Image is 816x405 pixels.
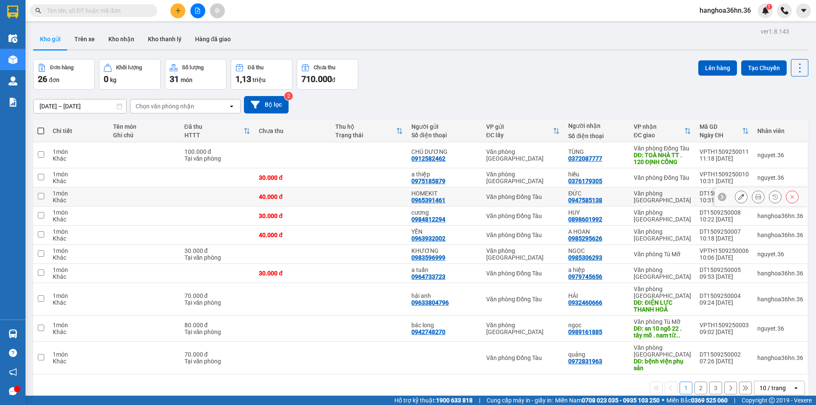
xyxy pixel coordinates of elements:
div: Văn phòng Đồng Tàu [486,296,560,303]
div: 0989161885 [568,329,602,335]
div: YẾN [411,228,478,235]
div: 1 món [53,209,105,216]
div: Văn phòng [GEOGRAPHIC_DATA] [486,322,560,335]
div: Người nhận [568,122,625,129]
div: HOMEKIT [411,190,478,197]
button: 1 [680,382,692,394]
div: VPTH1509250011 [700,148,749,155]
button: Đã thu1,13 triệu [231,59,292,90]
div: 0985295626 [568,235,602,242]
div: HẢI [568,292,625,299]
div: nguyet.36 [757,174,803,181]
div: Khác [53,254,105,261]
strong: 0708 023 035 - 0935 103 250 [582,397,660,404]
span: caret-down [800,7,807,14]
input: Tìm tên, số ĐT hoặc mã đơn [47,6,147,15]
button: Khối lượng0kg [99,59,161,90]
div: DĐ: TOÀ NHÀ TT . 120 ĐỊNH CÔNG [634,152,691,165]
div: VPTH1509250006 [700,247,749,254]
div: Tại văn phòng [184,329,251,335]
div: quảng [568,351,625,358]
div: Văn phòng [GEOGRAPHIC_DATA] [634,209,691,223]
div: ngọc [568,322,625,329]
img: logo-vxr [7,6,18,18]
span: 31 [170,74,179,84]
button: Số lượng31món [165,59,227,90]
div: 40.000 đ [259,193,327,200]
span: hanghoa36hn.36 [693,5,758,16]
div: 0376179305 [568,178,602,184]
span: món [181,76,193,83]
div: 0912582462 [411,155,445,162]
div: 30.000 đ [184,247,251,254]
div: VP nhận [634,123,684,130]
div: hanghoa36hn.36 [757,270,803,277]
div: VP gửi [486,123,553,130]
div: Ghi chú [113,132,176,139]
button: Bộ lọc [244,96,289,113]
div: CHÚ DƯƠNG [411,148,478,155]
div: DT1509250009 [700,190,749,197]
div: Người gửi [411,123,478,130]
span: Cung cấp máy in - giấy in: [487,396,553,405]
div: 10:31 [DATE] [700,197,749,204]
span: đơn [49,76,59,83]
div: hải anh [411,292,478,299]
div: DT1509250004 [700,292,749,299]
div: 1 món [53,190,105,197]
div: DĐ: sn 10 ngõ 22 . tây mỗ . nam từ liêm [634,325,691,339]
div: 70.000 đ [184,351,251,358]
span: Miền Nam [555,396,660,405]
div: Khác [53,155,105,162]
div: 0985306293 [568,254,602,261]
button: caret-down [796,3,811,18]
div: 1 món [53,228,105,235]
div: 0983596999 [411,254,445,261]
svg: open [228,103,235,110]
div: 07:26 [DATE] [700,358,749,365]
div: Chi tiết [53,127,105,134]
div: bác long [411,322,478,329]
div: Khối lượng [116,65,142,71]
div: 0965391461 [411,197,445,204]
div: Số lượng [182,65,204,71]
div: 80.000 đ [184,322,251,329]
th: Toggle SortBy [482,120,564,142]
div: NGỌC [568,247,625,254]
div: Văn phòng Đồng Tàu [486,212,560,219]
th: Toggle SortBy [180,120,255,142]
div: 0975185879 [411,178,445,184]
div: 10 / trang [759,384,786,392]
div: 100.000 đ [184,148,251,155]
button: Kho nhận [102,29,141,49]
div: hanghoa36hn.36 [757,354,803,361]
span: ... [675,332,680,339]
div: a thiệp [411,171,478,178]
div: Văn phòng [GEOGRAPHIC_DATA] [486,171,560,184]
div: Đơn hàng [50,65,74,71]
span: search [35,8,41,14]
th: Toggle SortBy [695,120,753,142]
div: hanghoa36hn.36 [757,212,803,219]
div: ver 1.8.143 [761,27,789,36]
div: Văn phòng Đồng Tàu [486,270,560,277]
span: | [734,396,735,405]
span: kg [110,76,116,83]
div: Chưa thu [259,127,327,134]
img: phone-icon [781,7,788,14]
div: Khác [53,178,105,184]
div: Đã thu [248,65,263,71]
div: 09:53 [DATE] [700,273,749,280]
span: | [479,396,480,405]
div: Khác [53,216,105,223]
div: Văn phòng [GEOGRAPHIC_DATA] [486,148,560,162]
div: Ngày ĐH [700,132,742,139]
div: KHƯƠNG [411,247,478,254]
div: VPTH1509250003 [700,322,749,329]
div: Khác [53,358,105,365]
sup: 1 [766,4,772,10]
button: plus [170,3,185,18]
button: 2 [694,382,707,394]
img: warehouse-icon [8,329,17,338]
div: cương [411,209,478,216]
